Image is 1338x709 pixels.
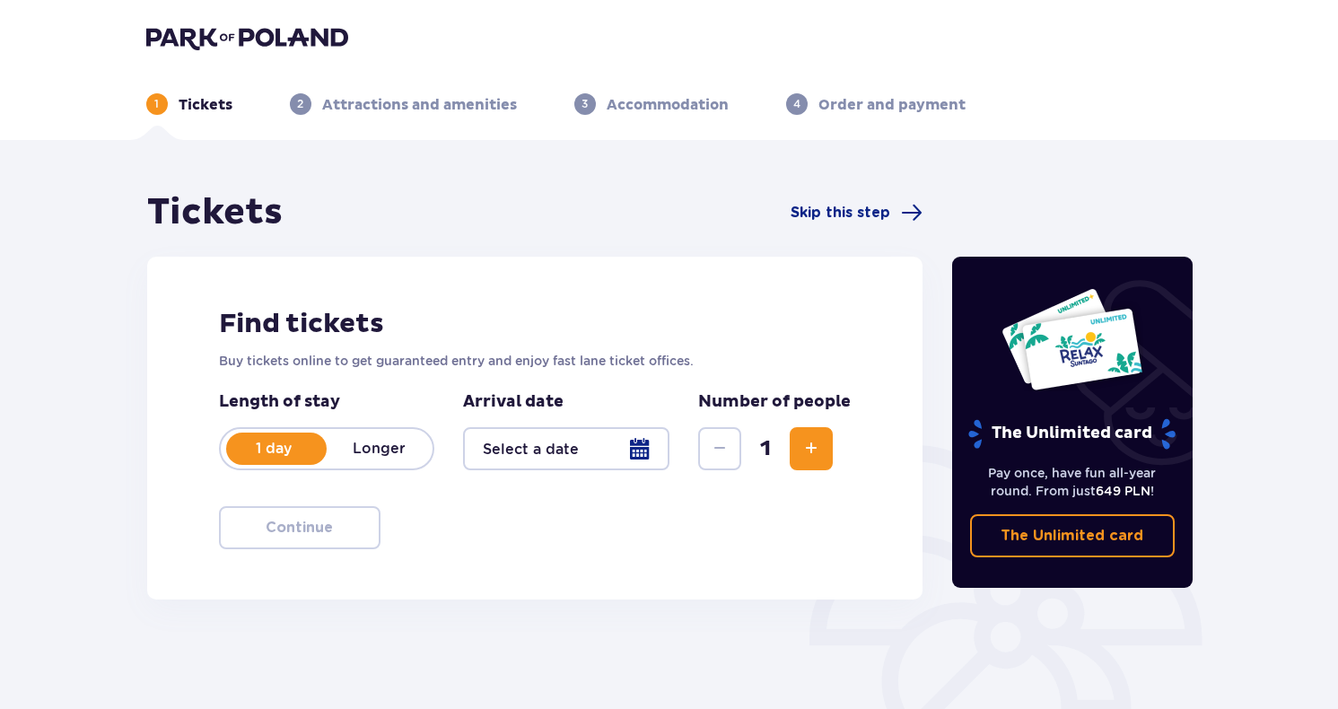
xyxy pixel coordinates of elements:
[1001,526,1143,546] p: The Unlimited card
[970,514,1175,557] a: The Unlimited card
[297,96,303,112] p: 2
[463,391,564,413] p: Arrival date
[698,391,851,413] p: Number of people
[219,352,852,370] p: Buy tickets online to get guaranteed entry and enjoy fast lane ticket offices.
[1096,484,1150,498] span: 649 PLN
[791,203,890,223] span: Skip this step
[322,95,517,115] p: Attractions and amenities
[219,506,380,549] button: Continue
[745,435,786,462] span: 1
[179,95,232,115] p: Tickets
[970,464,1175,500] p: Pay once, have fun all-year round. From just !
[607,95,729,115] p: Accommodation
[786,93,966,115] div: 4Order and payment
[219,307,852,341] h2: Find tickets
[154,96,159,112] p: 1
[219,391,434,413] p: Length of stay
[266,518,333,538] p: Continue
[221,439,327,459] p: 1 day
[327,439,433,459] p: Longer
[793,96,800,112] p: 4
[147,190,283,235] h1: Tickets
[582,96,588,112] p: 3
[290,93,517,115] div: 2Attractions and amenities
[146,25,348,50] img: Park of Poland logo
[146,93,232,115] div: 1Tickets
[818,95,966,115] p: Order and payment
[791,202,923,223] a: Skip this step
[790,427,833,470] button: Increase
[574,93,729,115] div: 3Accommodation
[966,418,1177,450] p: The Unlimited card
[1001,287,1143,391] img: Two entry cards to Suntago with the word 'UNLIMITED RELAX', featuring a white background with tro...
[698,427,741,470] button: Decrease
